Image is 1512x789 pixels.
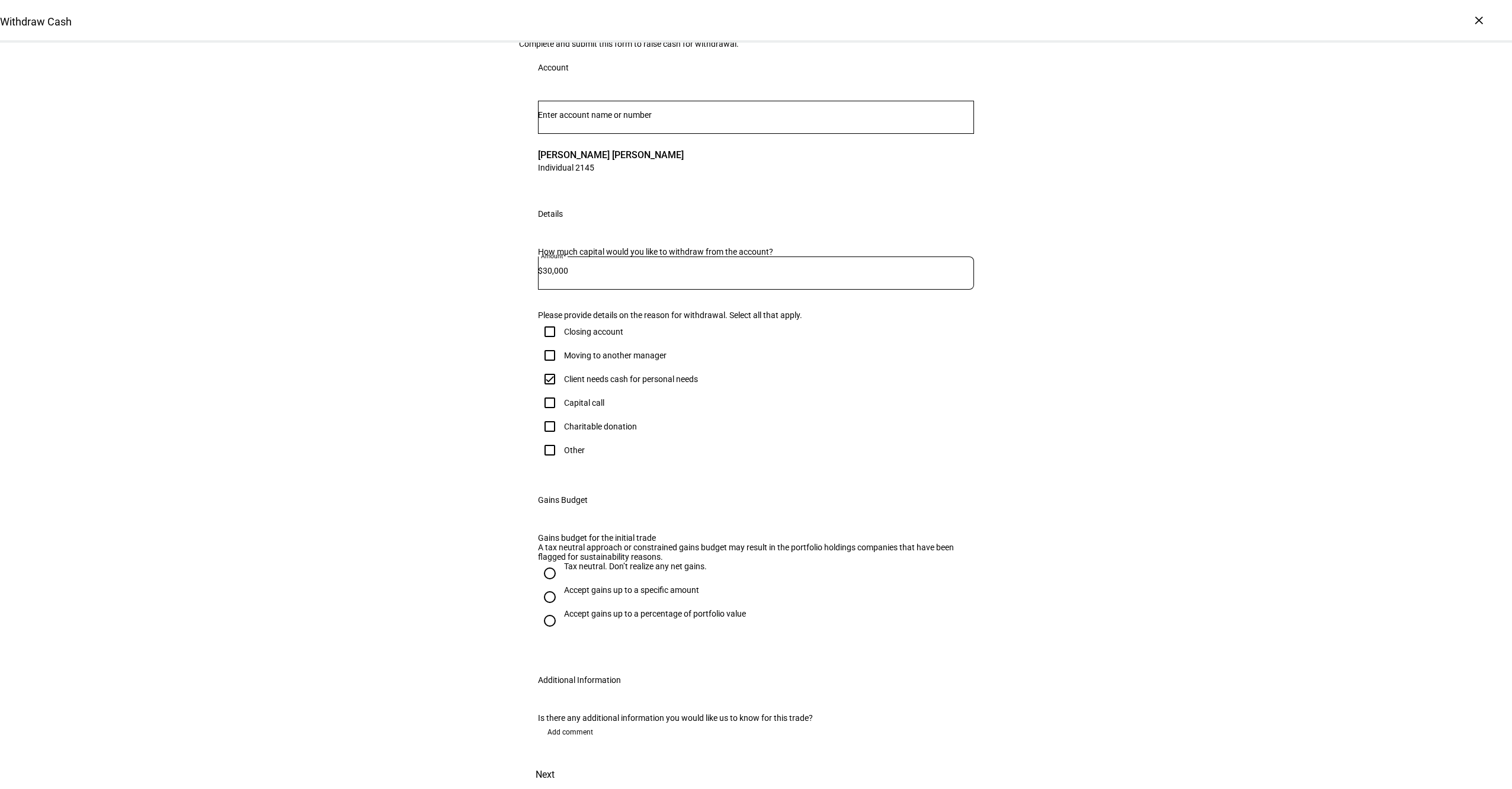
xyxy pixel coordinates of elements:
[538,162,684,173] span: Individual 2145
[538,533,974,543] div: Gains budget for the initial trade
[564,374,698,384] div: Client needs cash for personal needs
[538,723,603,742] button: Add comment
[547,723,593,742] span: Add comment
[538,675,621,685] div: Additional Information
[538,209,563,219] div: Details
[538,266,543,275] span: $
[564,562,707,571] div: Tax neutral. Don’t realize any net gains.
[564,351,667,360] div: Moving to another manager
[541,252,566,259] mat-label: Amount*
[536,761,555,789] span: Next
[519,761,571,789] button: Next
[1469,11,1488,30] div: ×
[564,327,623,336] div: Closing account
[538,543,974,562] div: A tax neutral approach or constrained gains budget may result in the portfolio holdings companies...
[564,585,699,595] div: Accept gains up to a specific amount
[538,148,684,162] span: [PERSON_NAME] [PERSON_NAME]
[564,398,604,408] div: Capital call
[538,63,569,72] div: Account
[538,310,974,320] div: Please provide details on the reason for withdrawal. Select all that apply.
[538,495,588,505] div: Gains Budget
[519,39,993,49] div: Complete and submit this form to raise cash for withdrawal.
[564,422,637,431] div: Charitable donation
[564,445,585,455] div: Other
[564,609,746,618] div: Accept gains up to a percentage of portfolio value
[538,247,974,256] div: How much capital would you like to withdraw from the account?
[538,713,974,723] div: Is there any additional information you would like us to know for this trade?
[538,110,974,120] input: Number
